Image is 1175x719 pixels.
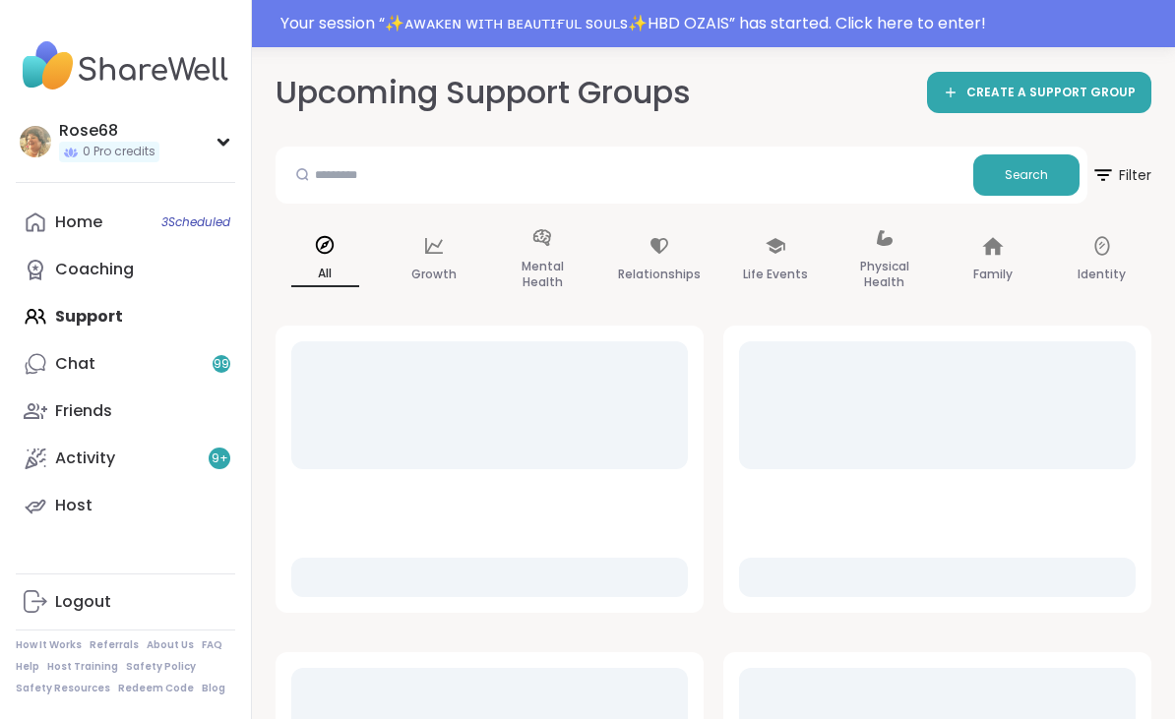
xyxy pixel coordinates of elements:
[59,120,159,142] div: Rose68
[411,263,457,286] p: Growth
[126,660,196,674] a: Safety Policy
[1091,151,1151,199] span: Filter
[16,340,235,388] a: Chat99
[55,211,102,233] div: Home
[90,638,139,652] a: Referrals
[16,199,235,246] a: Home3Scheduled
[202,638,222,652] a: FAQ
[16,482,235,529] a: Host
[16,638,82,652] a: How It Works
[20,126,51,157] img: Rose68
[16,31,235,100] img: ShareWell Nav Logo
[927,72,1151,113] a: CREATE A SUPPORT GROUP
[55,495,93,516] div: Host
[118,682,194,695] a: Redeem Code
[161,214,230,230] span: 3 Scheduled
[16,660,39,674] a: Help
[973,263,1013,286] p: Family
[1091,147,1151,204] button: Filter
[55,591,111,613] div: Logout
[16,682,110,695] a: Safety Resources
[55,448,115,469] div: Activity
[276,71,691,115] h2: Upcoming Support Groups
[618,263,701,286] p: Relationships
[509,255,577,294] p: Mental Health
[55,259,134,280] div: Coaching
[16,578,235,626] a: Logout
[55,353,95,375] div: Chat
[16,388,235,435] a: Friends
[966,85,1136,101] span: CREATE A SUPPORT GROUP
[16,246,235,293] a: Coaching
[214,356,229,373] span: 99
[743,263,808,286] p: Life Events
[47,660,118,674] a: Host Training
[212,450,228,467] span: 9 +
[291,262,359,287] p: All
[1005,166,1048,184] span: Search
[1078,263,1126,286] p: Identity
[147,638,194,652] a: About Us
[16,435,235,482] a: Activity9+
[202,682,225,695] a: Blog
[280,12,1163,35] div: Your session “ ✨ᴀᴡᴀᴋᴇɴ ᴡɪᴛʜ ʙᴇᴀᴜᴛɪғᴜʟ sᴏᴜʟs✨HBD OZAIS ” has started. Click here to enter!
[55,400,112,422] div: Friends
[973,154,1080,196] button: Search
[850,255,918,294] p: Physical Health
[83,144,155,160] span: 0 Pro credits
